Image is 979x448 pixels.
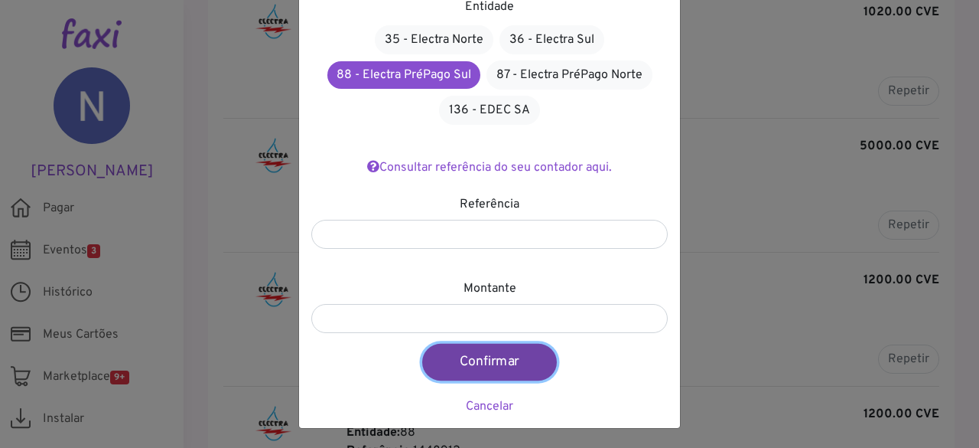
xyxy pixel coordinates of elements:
label: Montante [463,280,516,298]
a: 36 - Electra Sul [499,25,604,54]
button: Confirmar [422,344,557,381]
a: Consultar referência do seu contador aqui. [367,160,612,175]
a: 88 - Electra PréPago Sul [327,61,480,89]
label: Referência [460,195,519,214]
a: Cancelar [466,399,513,414]
a: 87 - Electra PréPago Norte [486,60,652,90]
a: 136 - EDEC SA [439,96,540,125]
a: 35 - Electra Norte [375,25,493,54]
